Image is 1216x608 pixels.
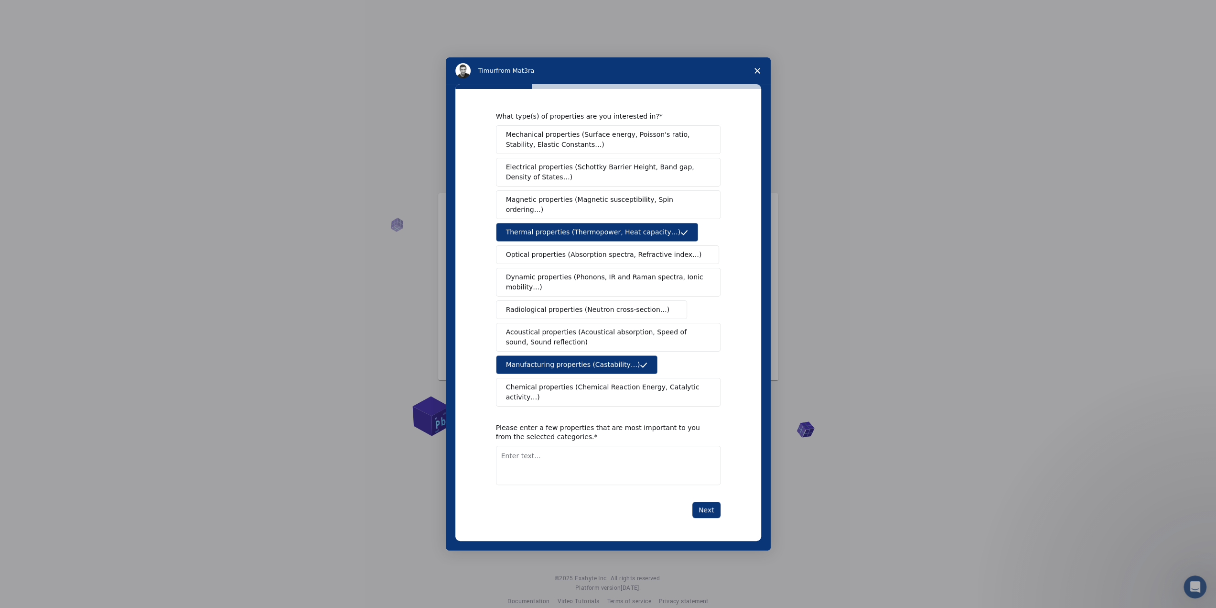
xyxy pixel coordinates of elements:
[496,323,721,352] button: Acoustical properties (Acoustical absorption, Speed of sound, Sound reflection)
[496,268,721,297] button: Dynamic properties (Phonons, IR and Raman spectra, Ionic mobility…)
[506,327,705,347] span: Acoustical properties (Acoustical absorption, Speed of sound, Sound reflection)
[506,305,670,315] span: Radiological properties (Neutron cross-section…)
[478,67,496,74] span: Timur
[496,223,699,242] button: Thermal properties (Thermopower, Heat capacity…)
[496,355,658,374] button: Manufacturing properties (Castability…)
[19,7,54,15] span: Support
[506,360,640,370] span: Manufacturing properties (Castability…)
[496,112,706,121] div: What type(s) of properties are you interested in?
[496,158,721,187] button: Electrical properties (Schottky Barrier Height, Band gap, Density of States…)
[496,378,721,407] button: Chemical properties (Chemical Reaction Energy, Catalytic activity…)
[506,227,681,237] span: Thermal properties (Thermopower, Heat capacity…)
[506,130,705,150] span: Mechanical properties (Surface energy, Poisson's ratio, Stability, Elastic Constants…)
[692,502,721,518] button: Next
[506,382,704,402] span: Chemical properties (Chemical Reaction Energy, Catalytic activity…)
[496,300,688,319] button: Radiological properties (Neutron cross-section…)
[506,250,702,260] span: Optical properties (Absorption spectra, Refractive index…)
[496,423,706,441] div: Please enter a few properties that are most important to you from the selected categories.
[496,190,721,219] button: Magnetic properties (Magnetic susceptibility, Spin ordering…)
[506,272,704,292] span: Dynamic properties (Phonons, IR and Raman spectra, Ionic mobility…)
[506,195,703,215] span: Magnetic properties (Magnetic susceptibility, Spin ordering…)
[496,67,534,74] span: from Mat3ra
[506,162,705,182] span: Electrical properties (Schottky Barrier Height, Band gap, Density of States…)
[496,245,720,264] button: Optical properties (Absorption spectra, Refractive index…)
[496,446,721,485] textarea: Enter text...
[744,57,771,84] span: Close survey
[496,125,721,154] button: Mechanical properties (Surface energy, Poisson's ratio, Stability, Elastic Constants…)
[455,63,471,78] img: Profile image for Timur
